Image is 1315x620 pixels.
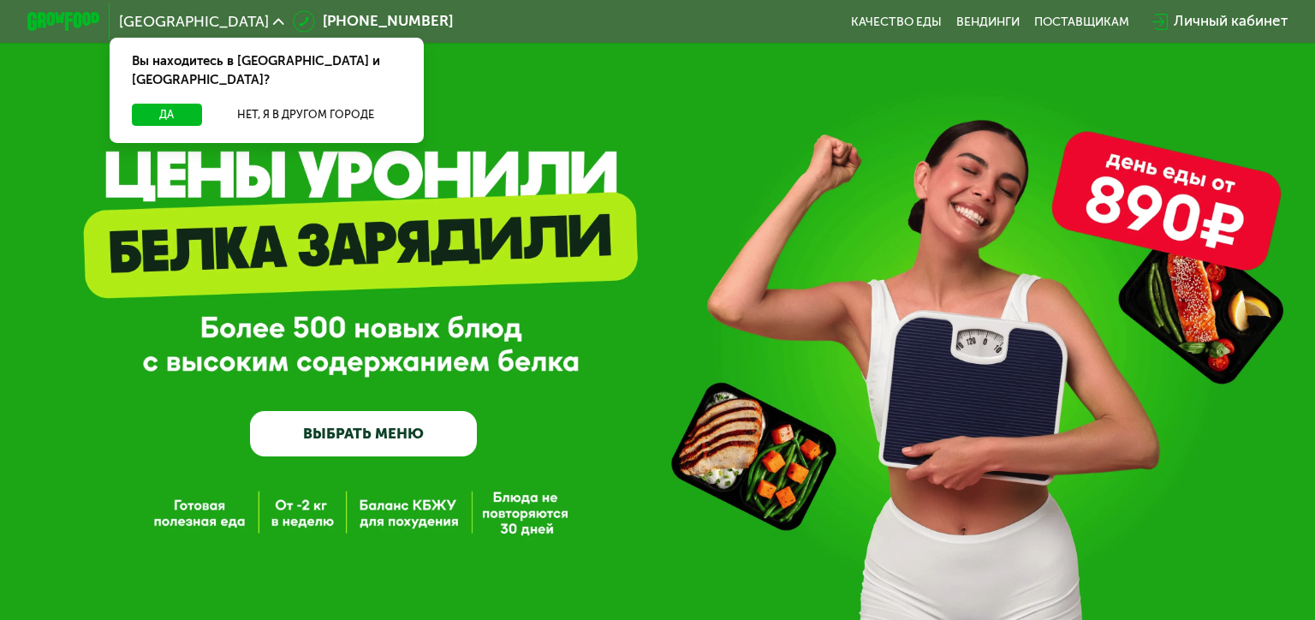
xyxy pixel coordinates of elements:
[293,10,452,33] a: [PHONE_NUMBER]
[1034,15,1129,29] div: поставщикам
[851,15,942,29] a: Качество еды
[132,104,202,126] button: Да
[110,38,424,104] div: Вы находитесь в [GEOGRAPHIC_DATA] и [GEOGRAPHIC_DATA]?
[1174,10,1288,33] div: Личный кабинет
[209,104,402,126] button: Нет, я в другом городе
[250,411,478,456] a: ВЫБРАТЬ МЕНЮ
[956,15,1020,29] a: Вендинги
[119,15,269,29] span: [GEOGRAPHIC_DATA]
